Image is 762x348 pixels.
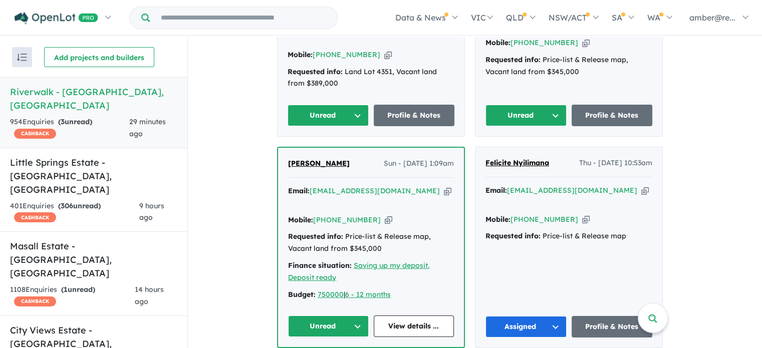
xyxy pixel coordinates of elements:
button: Copy [444,186,451,196]
strong: Requested info: [288,67,343,76]
span: 14 hours ago [135,285,164,306]
button: Add projects and builders [44,47,154,67]
button: Assigned [485,316,567,337]
a: [EMAIL_ADDRESS][DOMAIN_NAME] [507,186,637,195]
button: Copy [385,215,392,225]
span: [PERSON_NAME] [288,159,350,168]
span: CASHBACK [14,296,56,306]
span: 9 hours ago [139,201,164,222]
strong: ( unread) [58,117,92,126]
span: Thu - [DATE] 10:53am [579,157,652,169]
h5: Little Springs Estate - [GEOGRAPHIC_DATA] , [GEOGRAPHIC_DATA] [10,156,177,196]
span: CASHBACK [14,129,56,139]
strong: Mobile: [485,215,511,224]
span: 3 [61,117,65,126]
span: 1 [64,285,68,294]
strong: Requested info: [485,231,541,240]
div: | [288,289,454,301]
strong: Requested info: [485,55,541,64]
img: sort.svg [17,54,27,61]
a: [PHONE_NUMBER] [511,215,578,224]
div: Price-list & Release map, Vacant land from $345,000 [485,54,652,78]
button: Copy [582,214,590,225]
input: Try estate name, suburb, builder or developer [152,7,335,29]
h5: Masall Estate - [GEOGRAPHIC_DATA] , [GEOGRAPHIC_DATA] [10,239,177,280]
a: Profile & Notes [572,316,653,337]
strong: Mobile: [485,38,511,47]
a: 6 - 12 months [345,290,391,299]
a: Saving up my deposit, Deposit ready [288,261,430,282]
button: Unread [485,105,567,126]
a: View details ... [374,315,454,337]
img: Openlot PRO Logo White [15,12,98,25]
button: Copy [641,185,649,196]
strong: ( unread) [61,285,95,294]
strong: Email: [485,186,507,195]
a: [PHONE_NUMBER] [511,38,578,47]
a: Felicite Nyilimana [485,157,549,169]
span: Sun - [DATE] 1:09am [384,158,454,170]
button: Unread [288,105,369,126]
a: [PHONE_NUMBER] [313,50,380,59]
strong: Finance situation: [288,261,352,270]
a: [PHONE_NUMBER] [313,215,381,224]
strong: Requested info: [288,232,343,241]
span: CASHBACK [14,212,56,222]
strong: Budget: [288,290,316,299]
button: Copy [582,38,590,48]
span: amber@re... [689,13,735,23]
a: [PERSON_NAME] [288,158,350,170]
h5: Riverwalk - [GEOGRAPHIC_DATA] , [GEOGRAPHIC_DATA] [10,85,177,112]
div: 1108 Enquir ies [10,284,135,308]
div: 401 Enquir ies [10,200,139,224]
a: 750000 [318,290,344,299]
button: Copy [384,50,392,60]
span: Felicite Nyilimana [485,158,549,167]
div: Price-list & Release map [485,230,652,242]
a: Profile & Notes [374,105,455,126]
strong: Mobile: [288,50,313,59]
div: Price-list & Release map, Vacant land from $345,000 [288,231,454,255]
span: 29 minutes ago [129,117,166,138]
div: 954 Enquir ies [10,116,129,140]
span: 306 [61,201,73,210]
a: Profile & Notes [572,105,653,126]
a: [EMAIL_ADDRESS][DOMAIN_NAME] [310,186,440,195]
strong: Email: [288,186,310,195]
div: Land Lot 4351, Vacant land from $389,000 [288,66,454,90]
button: Unread [288,315,369,337]
strong: ( unread) [58,201,101,210]
strong: Mobile: [288,215,313,224]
